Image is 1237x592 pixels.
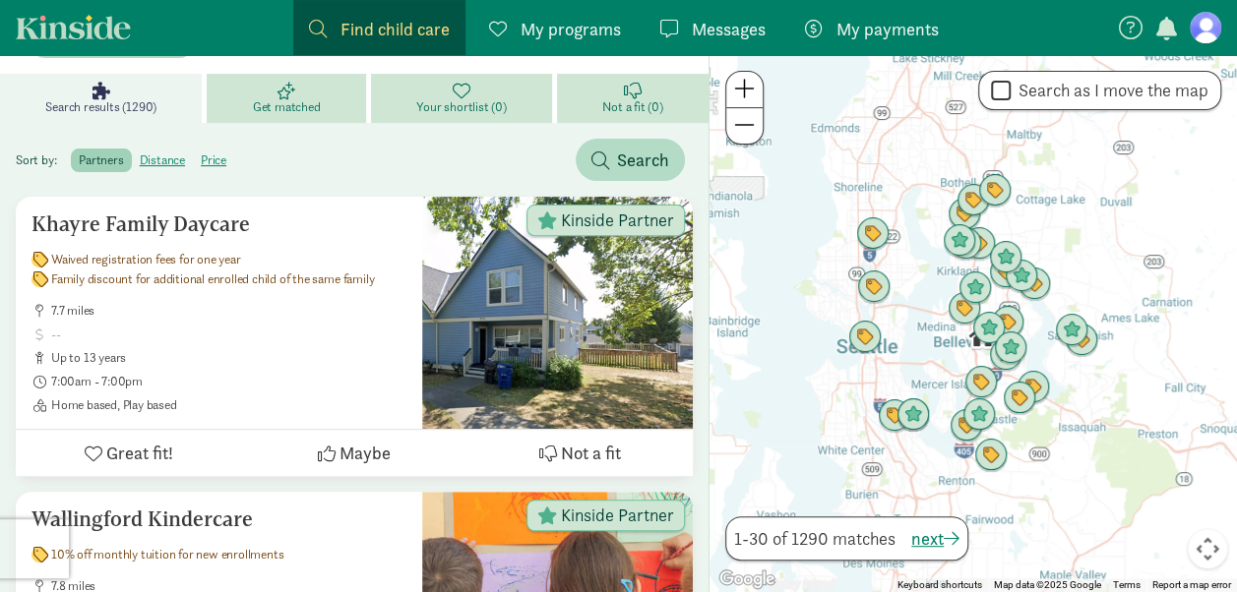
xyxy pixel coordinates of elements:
[51,397,406,413] span: Home based, Play based
[878,399,911,433] div: Click to see details
[561,211,674,229] span: Kinside Partner
[972,312,1006,345] div: Click to see details
[576,139,685,181] button: Search
[950,409,983,443] div: Click to see details
[1055,314,1088,347] div: Click to see details
[207,74,370,123] a: Get matched
[51,374,406,389] span: 7:00am - 7:00pm
[31,212,406,236] h5: Khayre Family Daycare
[1113,579,1141,590] a: Terms (opens in new tab)
[371,74,557,123] a: Your shortlist (0)
[911,525,959,552] button: next
[856,217,890,251] div: Click to see details
[106,440,173,466] span: Great fit!
[132,148,193,172] label: distance
[193,148,234,172] label: price
[16,430,241,476] button: Great fit!
[994,579,1101,590] span: Map data ©2025 Google
[897,398,930,432] div: Click to see details
[416,99,506,115] span: Your shortlist (0)
[714,566,779,592] a: Open this area in Google Maps (opens a new window)
[991,306,1024,339] div: Click to see details
[45,99,156,115] span: Search results (1290)
[714,566,779,592] img: Google
[241,430,466,476] button: Maybe
[561,440,621,466] span: Not a fit
[897,578,982,592] button: Keyboard shortcuts
[943,224,976,258] div: Click to see details
[51,252,241,267] span: Waived registration fees for one year
[994,331,1027,365] div: Click to see details
[51,303,406,319] span: 7.7 miles
[734,525,896,552] span: 1-30 of 1290 matches
[561,506,674,524] span: Kinside Partner
[51,350,406,366] span: up to 13 years
[467,430,693,476] button: Not a fit
[340,440,391,466] span: Maybe
[71,148,131,172] label: partners
[857,270,891,304] div: Click to see details
[253,99,321,115] span: Get matched
[948,198,981,231] div: Click to see details
[602,99,662,115] span: Not a fit (0)
[965,320,999,353] div: Click to see details
[16,151,68,168] span: Sort by:
[959,271,992,305] div: Click to see details
[51,271,374,287] span: Family discount for additional enrolled child of the same family
[1017,371,1050,404] div: Click to see details
[31,507,406,531] h5: Wallingford Kindercare
[836,16,939,42] span: My payments
[340,16,450,42] span: Find child care
[557,74,709,123] a: Not a fit (0)
[521,16,621,42] span: My programs
[957,184,990,217] div: Click to see details
[1011,79,1208,102] label: Search as I move the map
[1003,382,1036,415] div: Click to see details
[962,398,996,432] div: Click to see details
[989,241,1022,274] div: Click to see details
[964,366,998,399] div: Click to see details
[989,338,1022,372] div: Click to see details
[948,292,981,326] div: Click to see details
[1005,260,1038,293] div: Click to see details
[1152,579,1231,590] a: Report a map error
[692,16,766,42] span: Messages
[974,439,1008,472] div: Click to see details
[51,547,283,562] span: 10% off monthly tuition for new enrollments
[978,174,1012,207] div: Click to see details
[617,147,669,173] span: Search
[16,15,131,39] a: Kinside
[1188,529,1227,568] button: Map camera controls
[848,321,882,354] div: Click to see details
